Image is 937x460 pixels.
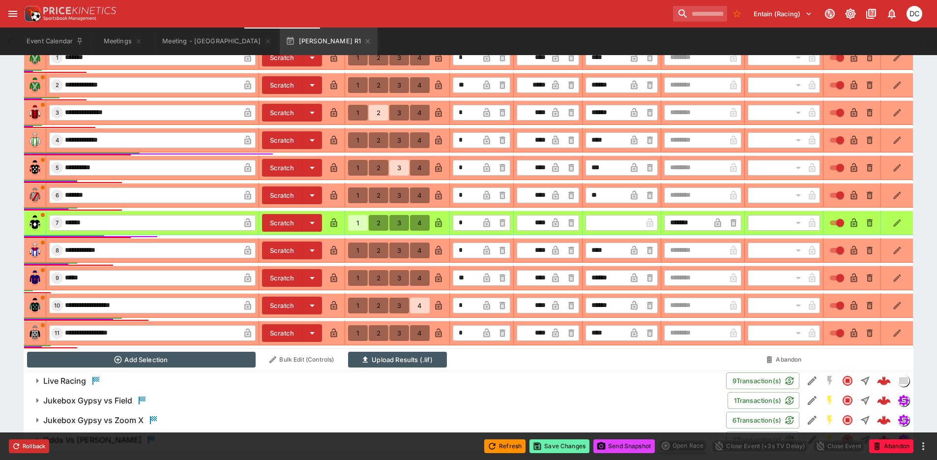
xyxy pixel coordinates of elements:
button: Event Calendar [21,28,89,55]
div: David Crockford [907,6,922,22]
button: 2 [369,160,388,176]
button: David Crockford [904,3,925,25]
img: Sportsbook Management [43,16,96,21]
img: logo-cerberus--red.svg [877,394,891,407]
a: 1d017087-f9d6-4a0e-b8e5-222e2674bd0f [874,410,894,430]
button: SGM Enabled [821,431,839,449]
img: runner 7 [27,215,43,231]
img: simulator [898,415,909,426]
div: 22dcf3f1-85d6-449e-9fc9-0e3618165a73 [877,374,891,388]
button: 3 [389,132,409,148]
button: Scratch [262,297,302,314]
button: 2 [369,243,388,258]
button: Edit Detail [803,372,821,390]
img: runner 3 [27,105,43,121]
button: Scratch [262,269,302,287]
button: 1 [348,160,368,176]
button: 2 [369,105,388,121]
button: SGM Enabled [821,411,839,429]
h6: Jukebox Gypsy vs Zoom X [43,415,144,426]
button: Scratch [262,131,302,149]
span: 3 [54,109,61,116]
button: 3 [389,160,409,176]
button: Jukebox Gypsy vs Zoom X [24,410,726,430]
button: Edit Detail [803,431,821,449]
span: 9 [54,275,61,281]
span: 8 [54,247,61,254]
span: 11 [53,330,61,337]
button: Jukebox Gypsy vs Field [24,391,728,410]
div: simulator [898,395,909,406]
span: 4 [54,137,61,144]
img: runner 1 [27,50,43,65]
button: 1Transaction(s) [728,392,799,409]
span: 5 [54,164,61,171]
div: f5450171-a8a0-41ba-b1f6-5d6eaa435cf8 [877,394,891,407]
button: Add Selection [27,352,256,368]
img: logo-cerberus--red.svg [877,374,891,388]
button: 2 [369,132,388,148]
button: Notifications [883,5,901,23]
img: runner 2 [27,77,43,93]
img: logo-cerberus--red.svg [877,413,891,427]
button: 4 [410,77,430,93]
div: 1d017087-f9d6-4a0e-b8e5-222e2674bd0f [877,413,891,427]
span: 7 [54,219,60,226]
button: Refresh [484,439,526,453]
img: runner 9 [27,270,43,286]
img: simulator [898,395,909,406]
button: 4 [410,187,430,203]
button: 4 [410,298,430,313]
svg: Closed [842,375,853,387]
button: Straight [856,431,874,449]
button: Scratch [262,214,302,232]
button: Scratch [262,76,302,94]
button: Scratch [262,49,302,66]
button: Scratch [262,104,302,122]
button: Scratch [262,159,302,177]
img: liveracing [898,375,909,386]
button: No Bookmarks [729,6,745,22]
button: 4 [410,50,430,65]
button: [PERSON_NAME] R1 [280,28,378,55]
button: Closed [839,372,856,390]
button: 4 [410,215,430,231]
span: 10 [52,302,62,309]
span: 1 [54,54,60,61]
button: 2 [369,325,388,341]
button: 1 [348,105,368,121]
h6: Jukebox Gypsy vs Field [43,396,132,406]
button: Select Tenant [748,6,818,22]
button: 9Transaction(s) [726,372,799,389]
button: Closed [839,431,856,449]
button: 3 [389,215,409,231]
button: 3 [389,298,409,313]
button: more [917,440,929,452]
button: Edit Detail [803,392,821,409]
button: Closed [839,392,856,409]
button: 2 [369,187,388,203]
button: 1 [348,243,368,258]
img: runner 10 [27,298,43,313]
button: 1 [348,270,368,286]
span: 2 [54,82,61,89]
button: Upload Results (.lif) [348,352,447,368]
button: Send Snapshot [593,439,655,453]
button: 4 [410,105,430,121]
button: 2 [369,77,388,93]
button: 1 [348,77,368,93]
button: Straight [856,372,874,390]
img: PriceKinetics Logo [22,4,41,24]
img: runner 6 [27,187,43,203]
a: 1a00c83f-1279-4951-abe1-2a05062d29da [874,430,894,450]
button: 3 [389,187,409,203]
button: 1 [348,215,368,231]
span: Mark an event as closed and abandoned. [869,440,913,450]
button: SGM Enabled [821,392,839,409]
a: f5450171-a8a0-41ba-b1f6-5d6eaa435cf8 [874,391,894,410]
button: Straight [856,392,874,409]
button: Live Racing [24,371,726,391]
button: 4 [410,160,430,176]
button: 3 [389,243,409,258]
